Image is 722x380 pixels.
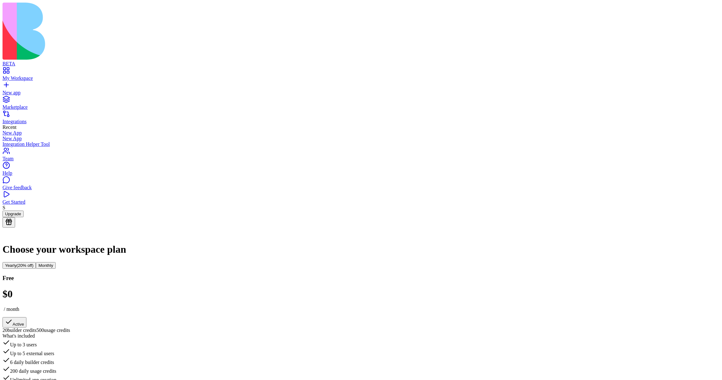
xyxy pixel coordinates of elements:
span: What's included [3,333,35,339]
span: S [3,205,5,210]
p: / month [3,306,719,312]
h1: Choose your workspace plan [3,244,719,255]
a: Give feedback [3,179,719,190]
button: Yearly [3,262,36,269]
div: My Workspace [3,75,719,81]
a: New App [3,130,719,136]
div: Give feedback [3,185,719,190]
button: Monthly [36,262,56,269]
span: Up to 3 users [10,342,37,347]
a: My Workspace [3,70,719,81]
a: Marketplace [3,99,719,110]
span: 200 daily usage credits [10,368,56,374]
div: Help [3,170,719,176]
span: 20 builder credits [3,328,36,333]
div: New app [3,90,719,96]
span: (20% off) [17,263,34,268]
a: BETA [3,55,719,67]
a: Team [3,150,719,162]
span: Up to 5 external users [10,351,54,356]
button: Active [3,317,26,328]
div: Team [3,156,719,162]
span: Recent [3,124,16,130]
span: 6 daily builder credits [10,360,54,365]
img: logo [3,3,255,60]
a: Integration Helper Tool [3,141,719,147]
div: Marketplace [3,104,719,110]
a: Get Started [3,194,719,205]
a: New App [3,136,719,141]
div: Get Started [3,199,719,205]
button: Upgrade [3,211,24,217]
h1: $ 0 [3,288,719,300]
a: Help [3,165,719,176]
div: BETA [3,61,719,67]
h3: Free [3,275,719,282]
a: Upgrade [3,211,24,216]
a: Integrations [3,113,719,124]
div: Integrations [3,119,719,124]
span: 500 usage credits [36,328,70,333]
a: New app [3,84,719,96]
